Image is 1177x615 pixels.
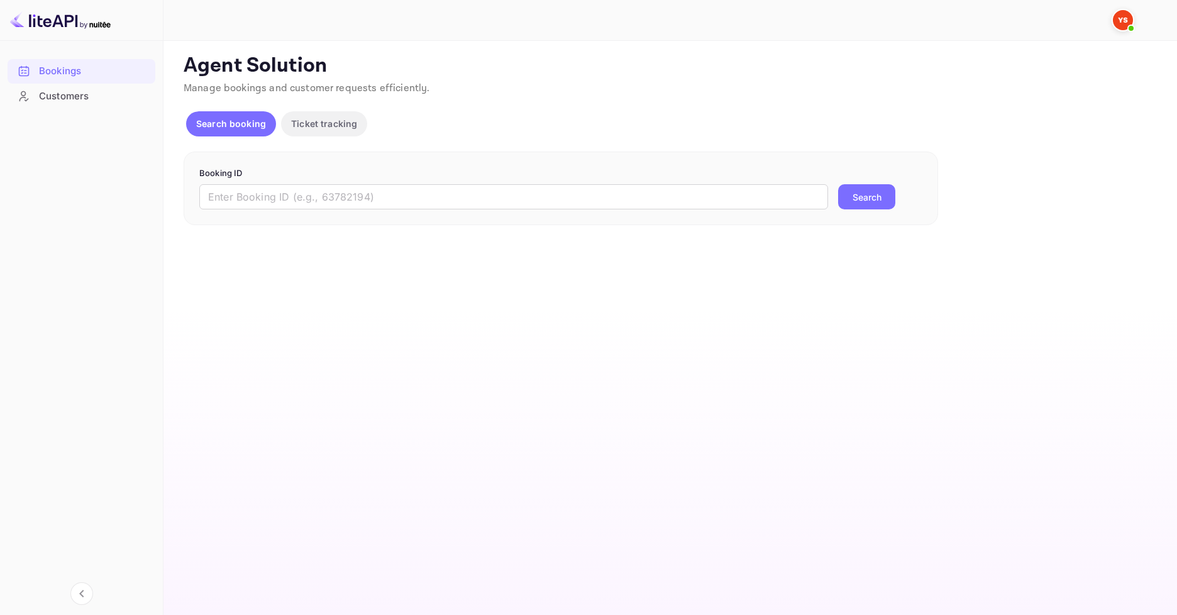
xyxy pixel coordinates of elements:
[8,84,155,108] a: Customers
[291,117,357,130] p: Ticket tracking
[8,84,155,109] div: Customers
[8,59,155,84] div: Bookings
[39,89,149,104] div: Customers
[199,184,828,209] input: Enter Booking ID (e.g., 63782194)
[8,59,155,82] a: Bookings
[184,53,1154,79] p: Agent Solution
[1113,10,1133,30] img: Yandex Support
[184,82,430,95] span: Manage bookings and customer requests efficiently.
[70,582,93,605] button: Collapse navigation
[10,10,111,30] img: LiteAPI logo
[838,184,895,209] button: Search
[199,167,922,180] p: Booking ID
[196,117,266,130] p: Search booking
[39,64,149,79] div: Bookings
